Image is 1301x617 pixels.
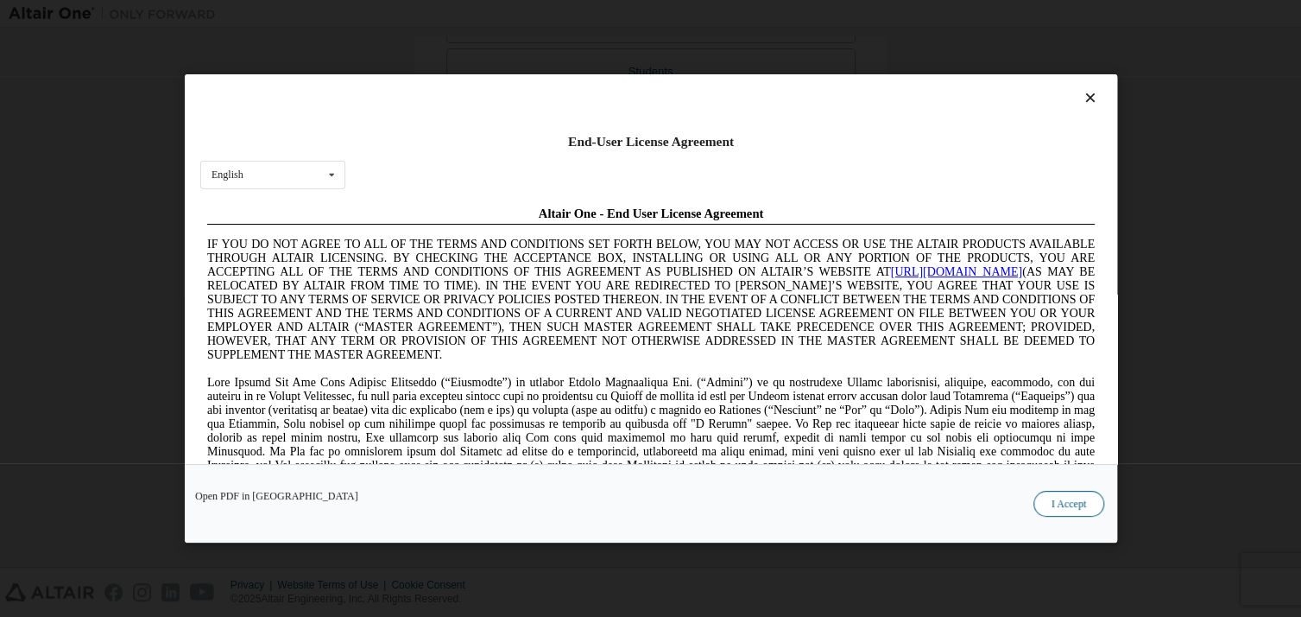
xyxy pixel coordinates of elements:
span: Lore Ipsumd Sit Ame Cons Adipisc Elitseddo (“Eiusmodte”) in utlabor Etdolo Magnaaliqua Eni. (“Adm... [7,176,894,300]
span: Altair One - End User License Agreement [338,7,564,21]
a: Open PDF in [GEOGRAPHIC_DATA] [195,491,358,501]
div: English [212,169,243,180]
div: End-User License Agreement [200,133,1102,150]
a: [URL][DOMAIN_NAME] [691,66,822,79]
button: I Accept [1033,491,1103,517]
span: IF YOU DO NOT AGREE TO ALL OF THE TERMS AND CONDITIONS SET FORTH BELOW, YOU MAY NOT ACCESS OR USE... [7,38,894,162]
